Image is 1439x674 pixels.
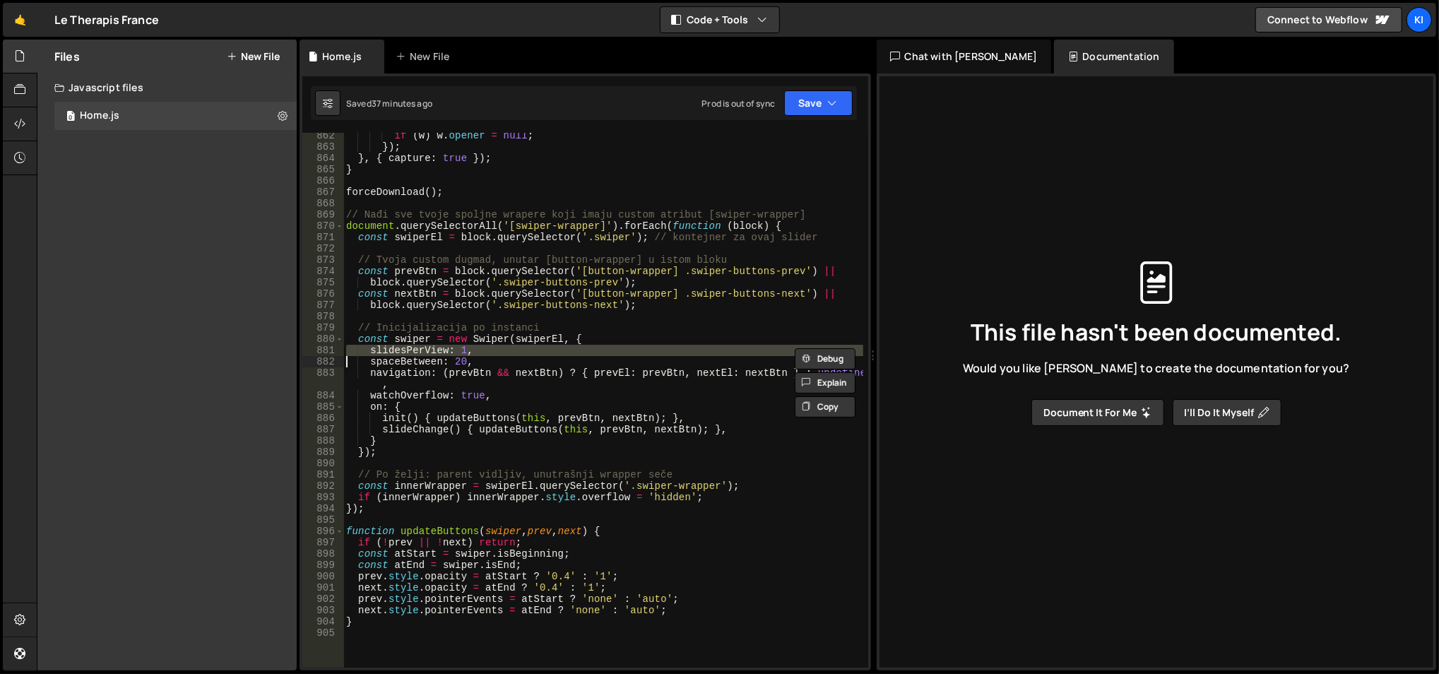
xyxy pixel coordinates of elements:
[302,593,344,605] div: 902
[302,514,344,526] div: 895
[302,537,344,548] div: 897
[302,130,344,141] div: 862
[784,90,853,116] button: Save
[302,503,344,514] div: 894
[302,164,344,175] div: 865
[302,153,344,164] div: 864
[302,243,344,254] div: 872
[80,110,119,122] div: Home.js
[302,266,344,277] div: 874
[66,112,75,123] span: 0
[302,300,344,311] div: 877
[302,458,344,469] div: 890
[302,571,344,582] div: 900
[346,97,432,110] div: Saved
[302,311,344,322] div: 878
[795,396,855,418] button: Copy
[302,356,344,367] div: 882
[302,254,344,266] div: 873
[54,11,159,28] div: Le Therapis France
[322,49,362,64] div: Home.js
[302,582,344,593] div: 901
[302,322,344,333] div: 879
[302,526,344,537] div: 896
[1173,399,1281,426] button: I’ll do it myself
[1407,7,1432,32] a: Ki
[877,40,1052,73] div: Chat with [PERSON_NAME]
[372,97,432,110] div: 37 minutes ago
[701,97,775,110] div: Prod is out of sync
[302,333,344,345] div: 880
[302,187,344,198] div: 867
[302,492,344,503] div: 893
[396,49,455,64] div: New File
[302,367,344,390] div: 883
[302,548,344,560] div: 898
[302,220,344,232] div: 870
[971,321,1342,343] span: This file hasn't been documented.
[302,401,344,413] div: 885
[302,469,344,480] div: 891
[661,7,779,32] button: Code + Tools
[302,447,344,458] div: 889
[302,413,344,424] div: 886
[795,348,855,369] button: Debug
[302,435,344,447] div: 888
[302,232,344,243] div: 871
[302,209,344,220] div: 869
[302,627,344,639] div: 905
[302,345,344,356] div: 881
[963,360,1349,376] span: Would you like [PERSON_NAME] to create the documentation for you?
[1255,7,1402,32] a: Connect to Webflow
[54,49,80,64] h2: Files
[302,175,344,187] div: 866
[227,51,280,62] button: New File
[302,141,344,153] div: 863
[302,424,344,435] div: 887
[1031,399,1164,426] button: Document it for me
[302,277,344,288] div: 875
[302,480,344,492] div: 892
[302,288,344,300] div: 876
[302,616,344,627] div: 904
[302,198,344,209] div: 868
[37,73,297,102] div: Javascript files
[3,3,37,37] a: 🤙
[795,372,855,394] button: Explain
[302,390,344,401] div: 884
[1054,40,1173,73] div: Documentation
[302,560,344,571] div: 899
[302,605,344,616] div: 903
[54,102,297,130] div: 17128/47245.js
